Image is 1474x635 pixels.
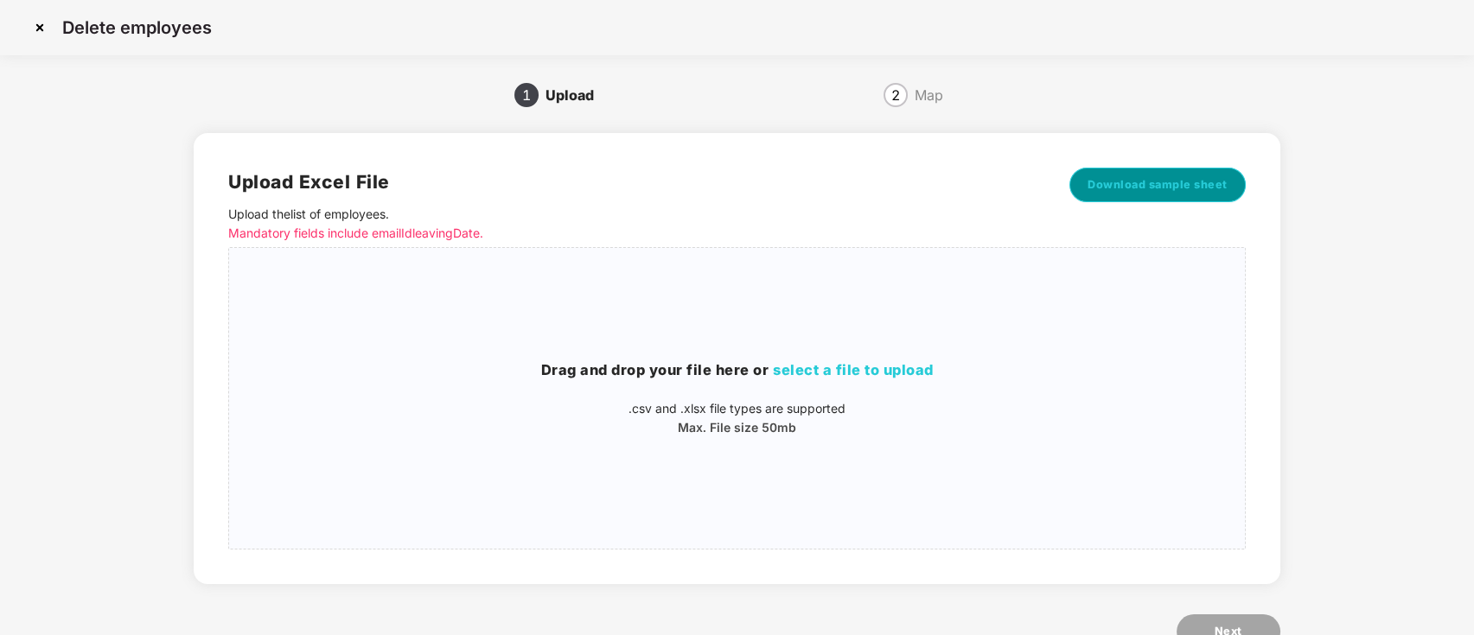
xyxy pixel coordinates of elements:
h3: Drag and drop your file here or [229,359,1245,382]
span: 2 [891,88,900,102]
p: Max. File size 50mb [229,418,1245,437]
img: svg+xml;base64,PHN2ZyBpZD0iQ3Jvc3MtMzJ4MzIiIHhtbG5zPSJodHRwOi8vd3d3LnczLm9yZy8yMDAwL3N2ZyIgd2lkdG... [26,14,54,41]
span: Download sample sheet [1088,176,1228,194]
span: Drag and drop your file here orselect a file to upload.csv and .xlsx file types are supportedMax.... [229,248,1245,549]
span: 1 [522,88,531,102]
div: Map [915,81,943,109]
div: Upload [546,81,608,109]
button: Download sample sheet [1069,168,1246,202]
p: .csv and .xlsx file types are supported [229,399,1245,418]
p: Delete employees [62,17,212,38]
h2: Upload Excel File [228,168,1033,196]
p: Upload the list of employees . [228,205,1033,243]
p: Mandatory fields include emailId leavingDate. [228,224,1033,243]
span: select a file to upload [773,361,934,378]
